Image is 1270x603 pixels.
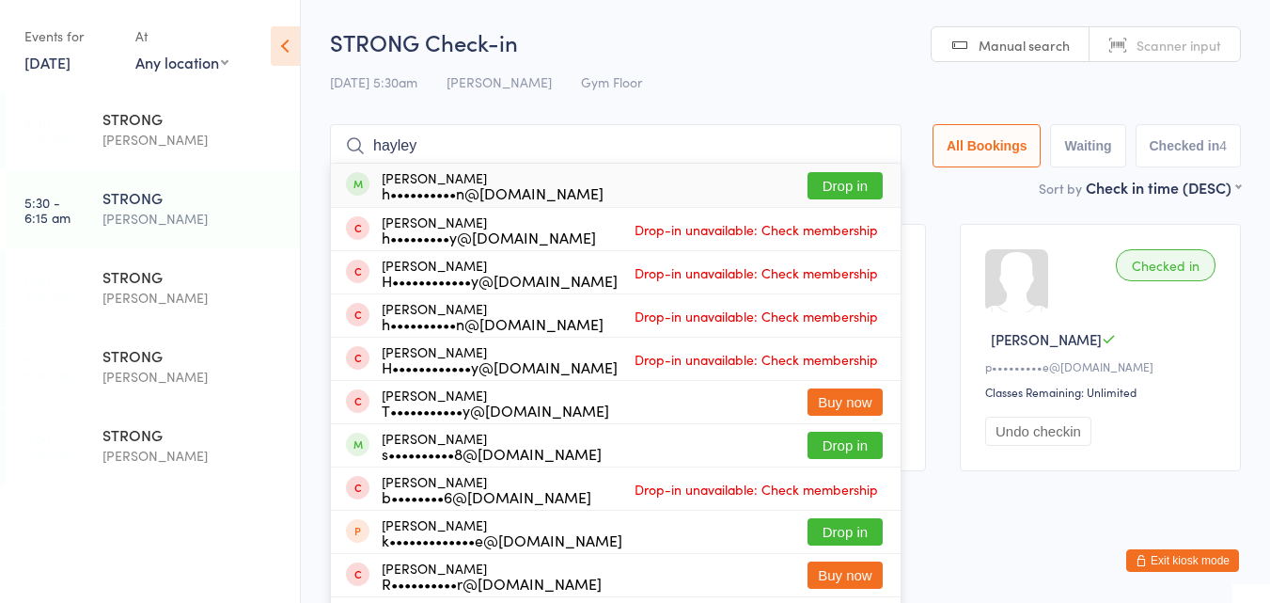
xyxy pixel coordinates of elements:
[382,532,622,547] div: k•••••••••••••e@[DOMAIN_NAME]
[382,359,618,374] div: H••••••••••••y@[DOMAIN_NAME]
[6,92,300,169] a: 4:40 -5:25 amSTRONG[PERSON_NAME]
[1126,549,1239,572] button: Exit kiosk mode
[382,489,591,504] div: b••••••••6@[DOMAIN_NAME]
[6,171,300,248] a: 5:30 -6:15 amSTRONG[PERSON_NAME]
[330,26,1241,57] h2: STRONG Check-in
[807,562,883,589] button: Buy now
[1039,179,1082,198] label: Sort by
[1137,36,1221,55] span: Scanner input
[24,432,73,462] time: 9:00 - 9:45 am
[807,389,883,416] button: Buy now
[6,329,300,406] a: 8:00 -8:45 amSTRONG[PERSON_NAME]
[24,195,71,225] time: 5:30 - 6:15 am
[382,561,602,591] div: [PERSON_NAME]
[102,445,284,467] div: [PERSON_NAME]
[102,287,284,309] div: [PERSON_NAME]
[102,208,284,230] div: [PERSON_NAME]
[382,344,618,374] div: [PERSON_NAME]
[382,517,622,547] div: [PERSON_NAME]
[447,72,552,91] span: [PERSON_NAME]
[382,230,596,245] div: h•••••••••y@[DOMAIN_NAME]
[382,185,604,200] div: h••••••••••n@[DOMAIN_NAME]
[102,187,284,208] div: STRONG
[24,52,71,72] a: [DATE]
[102,108,284,129] div: STRONG
[102,424,284,445] div: STRONG
[1116,249,1215,281] div: Checked in
[6,250,300,327] a: 6:20 -7:05 amSTRONG[PERSON_NAME]
[807,432,883,459] button: Drop in
[135,21,228,52] div: At
[382,446,602,461] div: s••••••••••8@[DOMAIN_NAME]
[382,258,618,288] div: [PERSON_NAME]
[102,266,284,287] div: STRONG
[24,116,72,146] time: 4:40 - 5:25 am
[24,21,117,52] div: Events for
[807,518,883,546] button: Drop in
[382,316,604,331] div: h••••••••••n@[DOMAIN_NAME]
[382,170,604,200] div: [PERSON_NAME]
[630,302,883,330] span: Drop-in unavailable: Check membership
[985,417,1091,446] button: Undo checkin
[581,72,642,91] span: Gym Floor
[102,345,284,366] div: STRONG
[6,408,300,485] a: 9:00 -9:45 amSTRONG[PERSON_NAME]
[382,388,609,418] div: [PERSON_NAME]
[382,431,602,461] div: [PERSON_NAME]
[630,215,883,244] span: Drop-in unavailable: Check membership
[807,172,883,199] button: Drop in
[382,214,596,245] div: [PERSON_NAME]
[330,72,417,91] span: [DATE] 5:30am
[102,366,284,388] div: [PERSON_NAME]
[991,329,1102,349] span: [PERSON_NAME]
[382,474,591,504] div: [PERSON_NAME]
[985,358,1221,374] div: p•••••••••e@[DOMAIN_NAME]
[630,475,883,503] span: Drop-in unavailable: Check membership
[630,345,883,373] span: Drop-in unavailable: Check membership
[1136,124,1242,167] button: Checked in4
[24,353,73,383] time: 8:00 - 8:45 am
[979,36,1070,55] span: Manual search
[382,273,618,288] div: H••••••••••••y@[DOMAIN_NAME]
[1086,177,1241,198] div: Check in time (DESC)
[985,384,1221,400] div: Classes Remaining: Unlimited
[382,403,609,418] div: T•••••••••••y@[DOMAIN_NAME]
[102,129,284,151] div: [PERSON_NAME]
[330,124,902,167] input: Search
[1050,124,1125,167] button: Waiting
[24,274,72,304] time: 6:20 - 7:05 am
[933,124,1042,167] button: All Bookings
[135,52,228,72] div: Any location
[1219,138,1227,153] div: 4
[382,576,602,591] div: R••••••••••r@[DOMAIN_NAME]
[630,259,883,287] span: Drop-in unavailable: Check membership
[382,301,604,331] div: [PERSON_NAME]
